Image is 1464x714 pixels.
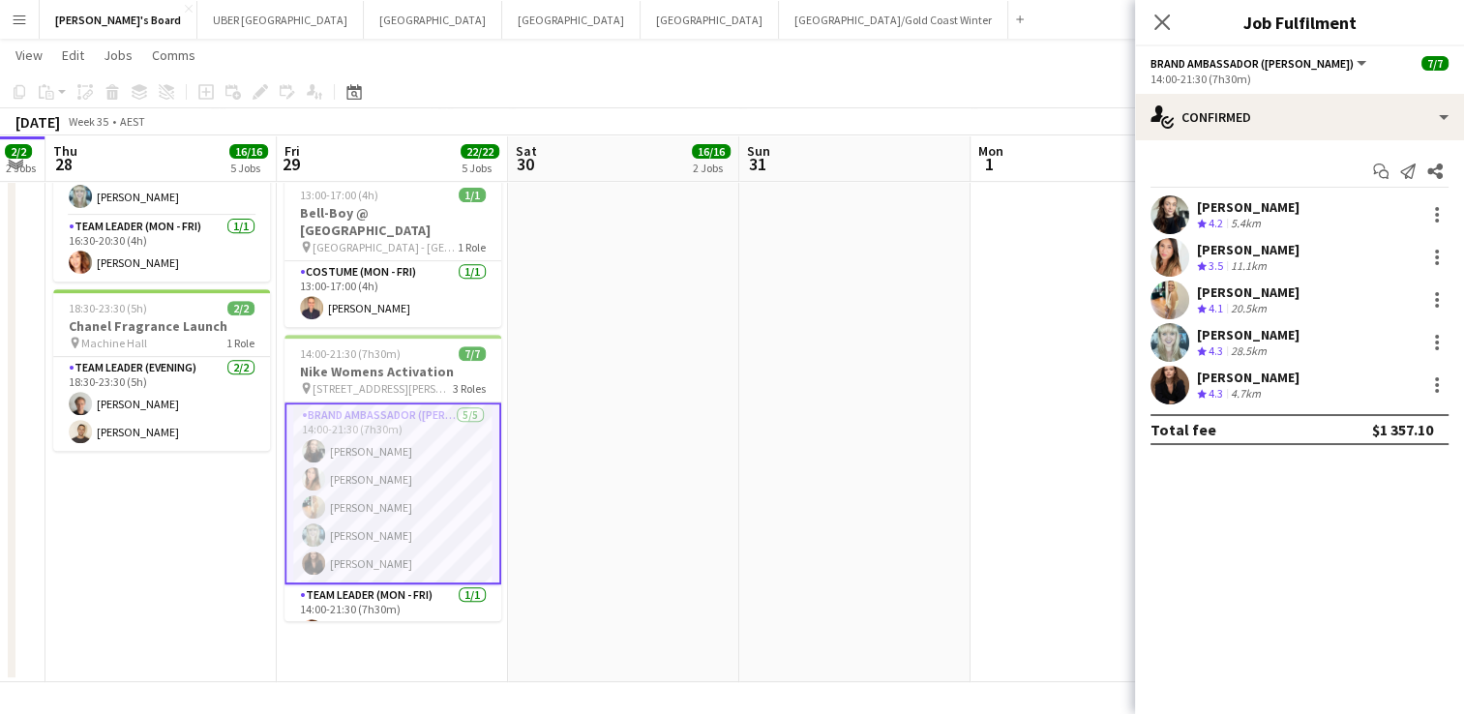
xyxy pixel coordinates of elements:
[81,336,147,350] span: Machine Hall
[284,402,501,584] app-card-role: Brand Ambassador ([PERSON_NAME])5/514:00-21:30 (7h30m)[PERSON_NAME][PERSON_NAME][PERSON_NAME][PER...
[53,357,270,451] app-card-role: Team Leader (Evening)2/218:30-23:30 (5h)[PERSON_NAME][PERSON_NAME]
[230,161,267,175] div: 5 Jobs
[364,1,502,39] button: [GEOGRAPHIC_DATA]
[1227,386,1265,402] div: 4.7km
[779,1,1008,39] button: [GEOGRAPHIC_DATA]/Gold Coast Winter
[453,381,486,396] span: 3 Roles
[1197,198,1300,216] div: [PERSON_NAME]
[1209,343,1223,358] span: 4.3
[1197,369,1300,386] div: [PERSON_NAME]
[1209,216,1223,230] span: 4.2
[6,161,36,175] div: 2 Jobs
[227,301,254,315] span: 2/2
[300,188,378,202] span: 13:00-17:00 (4h)
[1209,258,1223,273] span: 3.5
[1421,56,1449,71] span: 7/7
[284,584,501,650] app-card-role: Team Leader (Mon - Fri)1/114:00-21:30 (7h30m)
[641,1,779,39] button: [GEOGRAPHIC_DATA]
[1197,241,1300,258] div: [PERSON_NAME]
[96,43,140,68] a: Jobs
[459,188,486,202] span: 1/1
[53,142,77,160] span: Thu
[1150,420,1216,439] div: Total fee
[62,46,84,64] span: Edit
[461,144,499,159] span: 22/22
[692,144,731,159] span: 16/16
[197,1,364,39] button: UBER [GEOGRAPHIC_DATA]
[40,1,197,39] button: [PERSON_NAME]'s Board
[282,153,300,175] span: 29
[1150,56,1369,71] button: Brand Ambassador ([PERSON_NAME])
[1227,343,1270,360] div: 28.5km
[459,346,486,361] span: 7/7
[1150,56,1354,71] span: Brand Ambassador (Mon - Fri)
[1227,216,1265,232] div: 5.4km
[1135,94,1464,140] div: Confirmed
[300,346,401,361] span: 14:00-21:30 (7h30m)
[313,381,453,396] span: [STREET_ADDRESS][PERSON_NAME]
[284,204,501,239] h3: Bell-Boy @ [GEOGRAPHIC_DATA]
[747,142,770,160] span: Sun
[502,1,641,39] button: [GEOGRAPHIC_DATA]
[1197,283,1300,301] div: [PERSON_NAME]
[1209,301,1223,315] span: 4.1
[50,153,77,175] span: 28
[152,46,195,64] span: Comms
[229,144,268,159] span: 16/16
[53,317,270,335] h3: Chanel Fragrance Launch
[1209,386,1223,401] span: 4.3
[5,144,32,159] span: 2/2
[978,142,1003,160] span: Mon
[1227,301,1270,317] div: 20.5km
[513,153,537,175] span: 30
[313,240,458,254] span: [GEOGRAPHIC_DATA] - [GEOGRAPHIC_DATA]
[284,261,501,327] app-card-role: Costume (Mon - Fri)1/113:00-17:00 (4h)[PERSON_NAME]
[69,301,147,315] span: 18:30-23:30 (5h)
[462,161,498,175] div: 5 Jobs
[54,43,92,68] a: Edit
[226,336,254,350] span: 1 Role
[284,142,300,160] span: Fri
[53,216,270,282] app-card-role: Team Leader (Mon - Fri)1/116:30-20:30 (4h)[PERSON_NAME]
[144,43,203,68] a: Comms
[744,153,770,175] span: 31
[284,335,501,621] app-job-card: 14:00-21:30 (7h30m)7/7Nike Womens Activation [STREET_ADDRESS][PERSON_NAME]3 RolesBrand Ambassador...
[1150,72,1449,86] div: 14:00-21:30 (7h30m)
[64,114,112,129] span: Week 35
[1227,258,1270,275] div: 11.1km
[1372,420,1433,439] div: $1 357.10
[53,289,270,451] app-job-card: 18:30-23:30 (5h)2/2Chanel Fragrance Launch Machine Hall1 RoleTeam Leader (Evening)2/218:30-23:30 ...
[1197,326,1300,343] div: [PERSON_NAME]
[104,46,133,64] span: Jobs
[15,112,60,132] div: [DATE]
[975,153,1003,175] span: 1
[1135,10,1464,35] h3: Job Fulfilment
[15,46,43,64] span: View
[284,363,501,380] h3: Nike Womens Activation
[693,161,730,175] div: 2 Jobs
[516,142,537,160] span: Sat
[284,176,501,327] app-job-card: 13:00-17:00 (4h)1/1Bell-Boy @ [GEOGRAPHIC_DATA] [GEOGRAPHIC_DATA] - [GEOGRAPHIC_DATA]1 RoleCostum...
[8,43,50,68] a: View
[458,240,486,254] span: 1 Role
[120,114,145,129] div: AEST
